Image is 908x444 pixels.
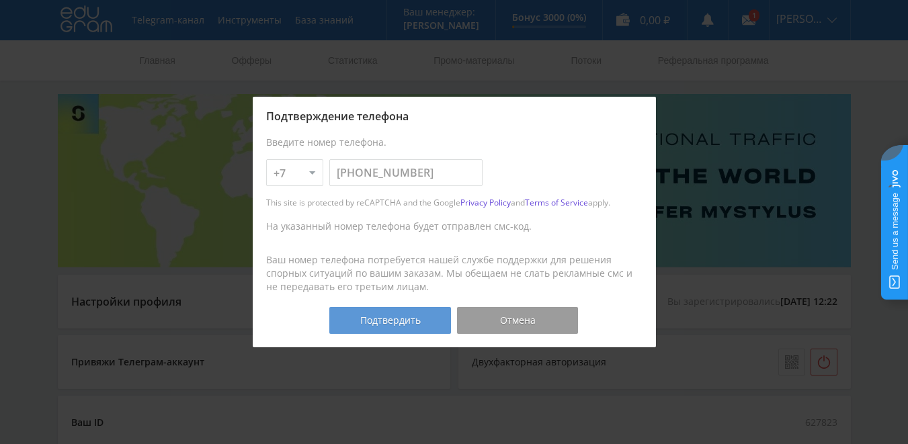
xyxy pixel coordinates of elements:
button: Отмена [457,307,578,334]
div: This site is protected by reCAPTCHA and the Google and apply. [266,196,643,210]
div: На указанный номер телефона будет отправлен смс-код. [266,220,643,233]
a: Privacy Policy [460,197,511,208]
button: Подтвердить [329,307,450,334]
a: Terms of Service [525,197,588,208]
div: Ваш номер телефона потребуется нашей службе поддержки для решения спорных ситуаций по вашим заказ... [266,253,643,294]
div: Введите номер телефона. [266,136,643,149]
div: Подтверждение телефона [266,110,643,122]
